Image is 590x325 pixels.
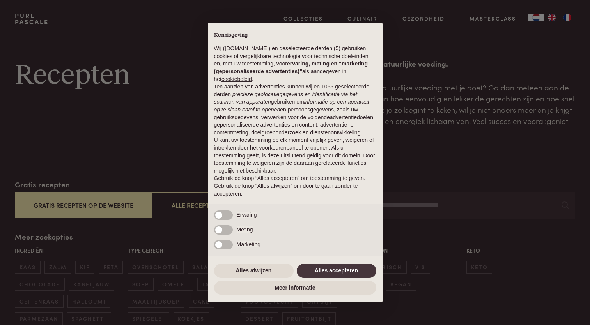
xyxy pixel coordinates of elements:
[214,83,376,136] p: Ten aanzien van advertenties kunnen wij en 1055 geselecteerde gebruiken om en persoonsgegevens, z...
[214,60,368,74] strong: ervaring, meting en “marketing (gepersonaliseerde advertenties)”
[214,99,370,113] em: informatie op een apparaat op te slaan en/of te openen
[214,91,231,99] button: derden
[214,91,357,105] em: precieze geolocatiegegevens en identificatie via het scannen van apparaten
[237,212,257,218] span: Ervaring
[214,264,294,278] button: Alles afwijzen
[214,45,376,83] p: Wij ([DOMAIN_NAME]) en geselecteerde derden (5) gebruiken cookies of vergelijkbare technologie vo...
[214,32,376,39] h2: Kennisgeving
[221,76,252,82] a: cookiebeleid
[297,264,376,278] button: Alles accepteren
[237,241,260,247] span: Marketing
[214,136,376,175] p: U kunt uw toestemming op elk moment vrijelijk geven, weigeren of intrekken door het voorkeurenpan...
[330,114,373,122] button: advertentiedoelen
[214,175,376,198] p: Gebruik de knop “Alles accepteren” om toestemming te geven. Gebruik de knop “Alles afwijzen” om d...
[214,281,376,295] button: Meer informatie
[237,226,253,233] span: Meting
